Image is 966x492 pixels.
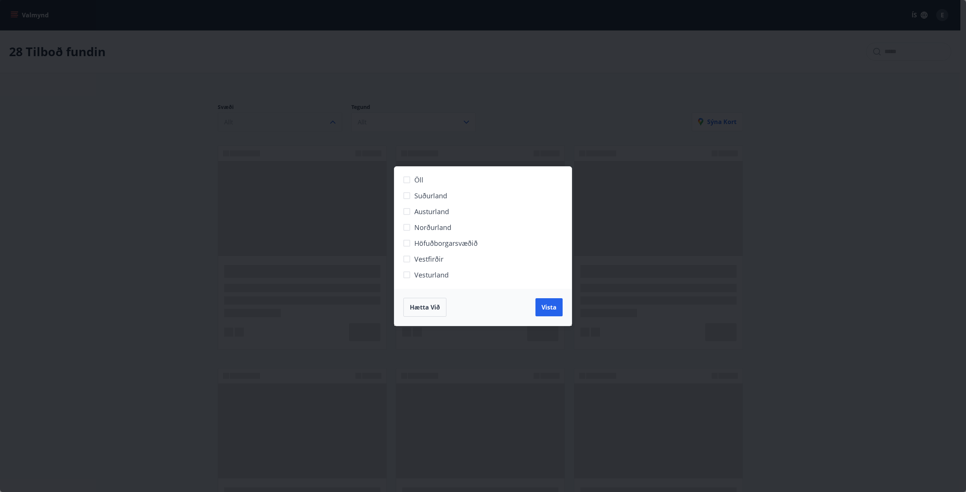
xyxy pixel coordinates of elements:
span: Norðurland [414,222,451,232]
button: Vista [535,298,563,316]
span: Vesturland [414,270,449,280]
span: Vista [541,303,557,311]
button: Hætta við [403,298,446,317]
span: Hætta við [410,303,440,311]
span: Austurland [414,207,449,216]
span: Höfuðborgarsvæðið [414,238,478,248]
span: Suðurland [414,191,447,201]
span: Vestfirðir [414,254,443,264]
span: Öll [414,175,423,185]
